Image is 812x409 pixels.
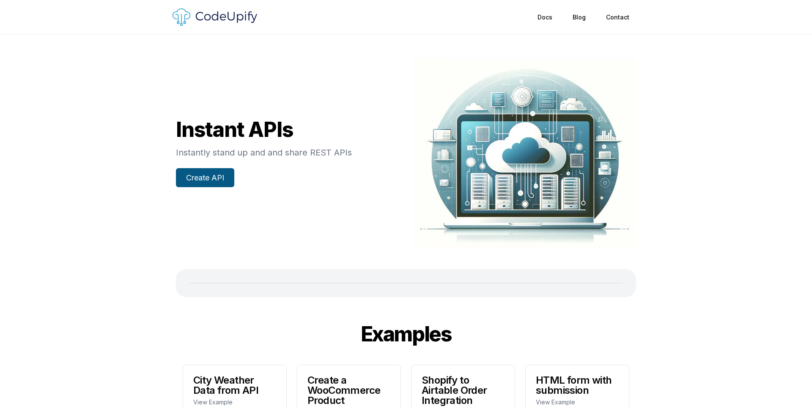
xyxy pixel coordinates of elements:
[193,375,276,395] span: City Weather Data from API
[422,375,505,406] span: Shopify to Airtable Order Integration
[173,8,257,26] img: Logo
[596,10,639,25] a: Contact
[193,398,233,406] a: View Example
[307,375,390,406] span: Create a WooCommerce Product
[176,168,234,187] a: Create API
[536,375,619,395] span: HTML form with submission
[264,324,548,344] div: Examples
[176,147,399,158] p: Instantly stand up and and share REST APIs
[176,120,399,140] div: Instant APIs
[536,398,575,406] a: View Example
[413,58,636,249] img: Hero illustrator
[562,10,596,25] a: Blog
[527,10,562,25] a: Docs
